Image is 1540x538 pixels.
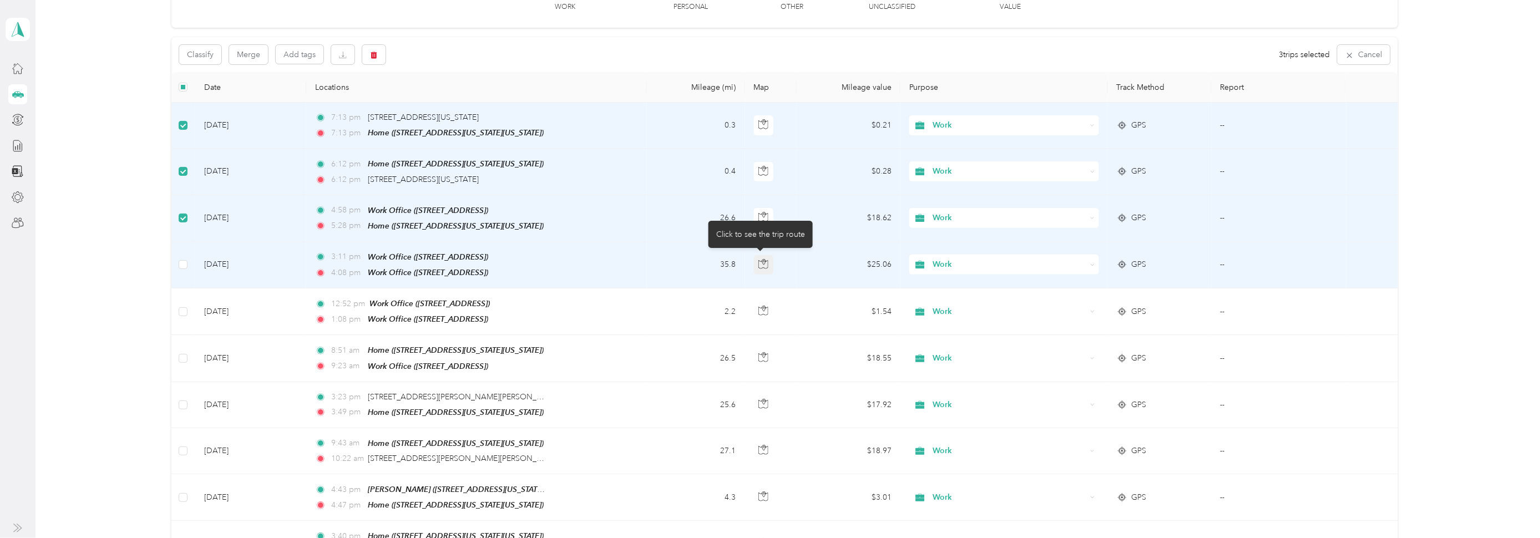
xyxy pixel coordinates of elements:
p: Other [781,2,804,12]
span: [STREET_ADDRESS][US_STATE] [368,175,479,184]
span: Work [933,306,1087,318]
span: Home ([STREET_ADDRESS][US_STATE][US_STATE]) [368,439,544,448]
span: Home ([STREET_ADDRESS][US_STATE][US_STATE]) [368,128,544,137]
span: Home ([STREET_ADDRESS][US_STATE][US_STATE]) [368,346,544,354]
td: 35.8 [647,242,744,288]
button: Add tags [276,45,323,64]
span: 3:23 pm [331,391,363,403]
span: GPS [1132,165,1147,177]
span: 8:51 am [331,344,363,357]
span: Work Office ([STREET_ADDRESS]) [368,268,488,277]
span: 3:49 pm [331,406,363,418]
td: [DATE] [195,149,306,195]
span: 6:12 pm [331,158,363,170]
span: Work [933,212,1087,224]
th: Mileage (mi) [647,72,744,103]
td: $3.01 [797,474,900,521]
span: [STREET_ADDRESS][PERSON_NAME][PERSON_NAME] [368,454,561,463]
span: 10:22 am [331,453,363,465]
span: 9:23 am [331,360,363,372]
span: 5:28 pm [331,220,363,232]
td: -- [1212,335,1346,382]
th: Date [195,72,306,103]
td: [DATE] [195,288,306,335]
span: Work Office ([STREET_ADDRESS]) [370,299,490,308]
span: 9:43 am [331,437,363,449]
span: GPS [1132,445,1147,457]
button: Classify [179,45,221,64]
span: [STREET_ADDRESS][US_STATE] [368,113,479,122]
span: Work [933,352,1087,364]
td: $0.28 [797,149,900,195]
td: [DATE] [195,428,306,474]
td: -- [1212,242,1346,288]
span: Work [933,258,1087,271]
td: [DATE] [195,242,306,288]
td: -- [1212,149,1346,195]
span: 4:58 pm [331,204,363,216]
span: 6:12 pm [331,174,363,186]
span: 4:08 pm [331,267,363,279]
span: Work Office ([STREET_ADDRESS]) [368,206,488,215]
td: -- [1212,288,1346,335]
th: Map [745,72,797,103]
td: 2.2 [647,288,744,335]
p: Unclassified [869,2,915,12]
span: Home ([STREET_ADDRESS][US_STATE][US_STATE]) [368,500,544,509]
td: $1.54 [797,288,900,335]
span: 4:43 pm [331,484,363,496]
p: Personal [674,2,708,12]
div: Click to see the trip route [708,221,813,248]
span: [PERSON_NAME] ([STREET_ADDRESS][US_STATE] , [US_STATE][GEOGRAPHIC_DATA], [GEOGRAPHIC_DATA]) [368,485,751,494]
span: 3:11 pm [331,251,363,263]
span: Work [933,165,1087,177]
th: Purpose [900,72,1108,103]
td: 27.1 [647,428,744,474]
td: -- [1212,474,1346,521]
th: Report [1212,72,1346,103]
button: Merge [229,45,268,64]
span: GPS [1132,352,1147,364]
th: Mileage value [797,72,900,103]
td: $18.62 [797,195,900,242]
span: 7:13 pm [331,127,363,139]
span: Work [933,399,1087,411]
td: $18.97 [797,428,900,474]
td: $25.06 [797,242,900,288]
td: [DATE] [195,335,306,382]
iframe: Everlance-gr Chat Button Frame [1478,476,1540,538]
td: [DATE] [195,474,306,521]
span: 12:52 pm [331,298,365,310]
th: Track Method [1108,72,1212,103]
span: GPS [1132,399,1147,411]
td: [DATE] [195,195,306,242]
span: GPS [1132,306,1147,318]
th: Locations [306,72,647,103]
span: [STREET_ADDRESS][PERSON_NAME][PERSON_NAME] [368,392,561,402]
td: 25.6 [647,382,744,428]
td: 4.3 [647,474,744,521]
span: Work Office ([STREET_ADDRESS]) [368,252,488,261]
button: Cancel [1338,45,1390,64]
span: 1:08 pm [331,313,363,326]
td: -- [1212,382,1346,428]
td: -- [1212,428,1346,474]
td: -- [1212,195,1346,242]
span: GPS [1132,258,1147,271]
span: Work [933,119,1087,131]
span: Home ([STREET_ADDRESS][US_STATE][US_STATE]) [368,408,544,417]
span: Work Office ([STREET_ADDRESS]) [368,314,488,323]
span: 7:13 pm [331,111,363,124]
p: Work [555,2,575,12]
span: Home ([STREET_ADDRESS][US_STATE][US_STATE]) [368,221,544,230]
span: Home ([STREET_ADDRESS][US_STATE][US_STATE]) [368,159,544,168]
td: $18.55 [797,335,900,382]
td: [DATE] [195,103,306,149]
td: [DATE] [195,382,306,428]
td: 26.6 [647,195,744,242]
td: 26.5 [647,335,744,382]
td: $0.21 [797,103,900,149]
span: Work Office ([STREET_ADDRESS]) [368,362,488,370]
span: GPS [1132,212,1147,224]
td: -- [1212,103,1346,149]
